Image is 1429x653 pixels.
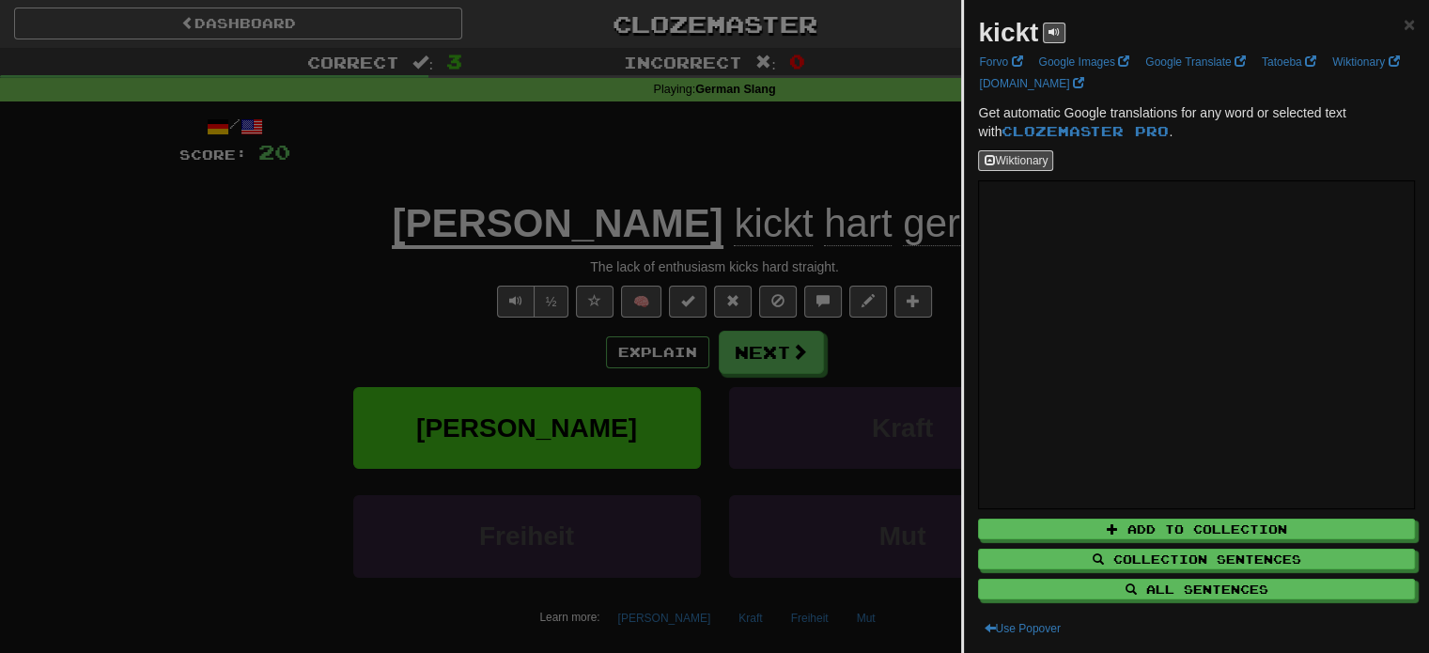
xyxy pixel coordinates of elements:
[1002,123,1169,139] a: Clozemaster Pro
[978,18,1038,47] strong: kickt
[1140,52,1251,72] a: Google Translate
[1033,52,1135,72] a: Google Images
[978,549,1415,569] button: Collection Sentences
[978,519,1415,539] button: Add to Collection
[978,618,1065,639] button: Use Popover
[1404,13,1415,35] span: ×
[978,103,1415,141] p: Get automatic Google translations for any word or selected text with .
[973,52,1028,72] a: Forvo
[978,150,1053,171] button: Wiktionary
[973,73,1089,94] a: [DOMAIN_NAME]
[1327,52,1405,72] a: Wiktionary
[978,579,1415,599] button: All Sentences
[1256,52,1322,72] a: Tatoeba
[1404,14,1415,34] button: Close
